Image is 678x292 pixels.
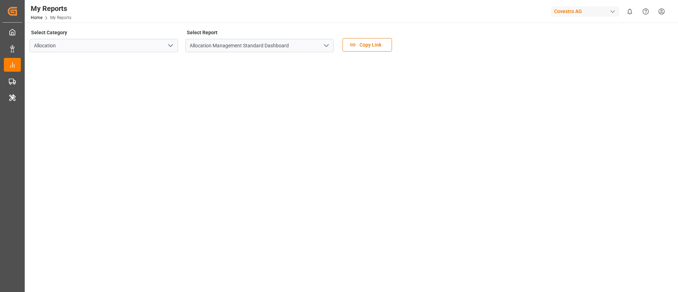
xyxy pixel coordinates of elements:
button: open menu [165,40,176,51]
label: Select Report [185,28,219,37]
input: Type to search/select [185,39,334,52]
div: Covestro AG [551,6,619,17]
button: Covestro AG [551,5,622,18]
div: My Reports [31,3,71,14]
a: Home [31,15,42,20]
button: show 0 new notifications [622,4,638,19]
span: Copy Link [356,41,385,49]
button: open menu [321,40,331,51]
button: Help Center [638,4,654,19]
button: Copy Link [343,38,392,52]
label: Select Category [30,28,68,37]
input: Type to search/select [30,39,178,52]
